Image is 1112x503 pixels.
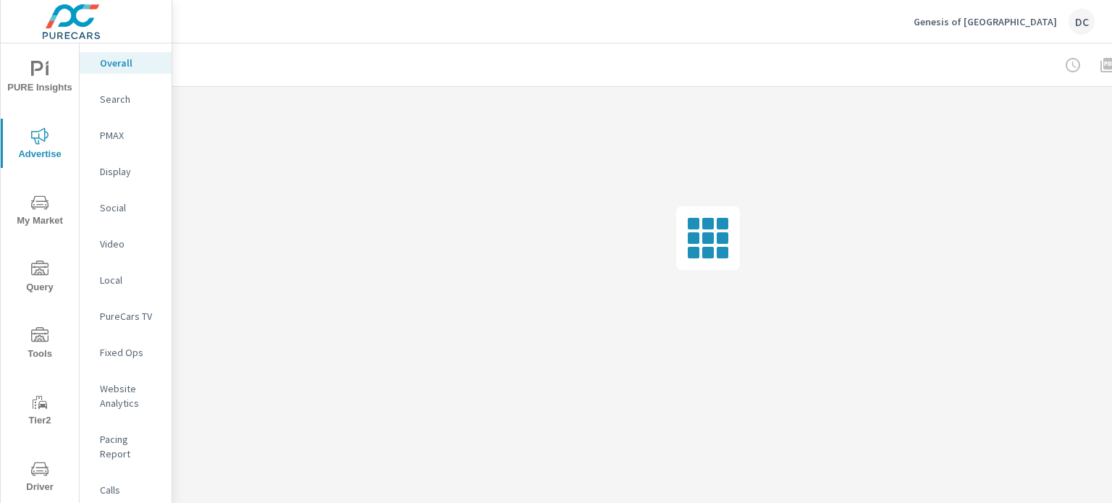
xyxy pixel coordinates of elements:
[5,127,75,163] span: Advertise
[80,124,172,146] div: PMAX
[80,342,172,363] div: Fixed Ops
[5,394,75,429] span: Tier2
[80,305,172,327] div: PureCars TV
[100,164,160,179] p: Display
[80,479,172,501] div: Calls
[80,428,172,465] div: Pacing Report
[100,432,160,461] p: Pacing Report
[5,194,75,229] span: My Market
[80,52,172,74] div: Overall
[80,88,172,110] div: Search
[100,128,160,143] p: PMAX
[100,309,160,324] p: PureCars TV
[914,15,1057,28] p: Genesis of [GEOGRAPHIC_DATA]
[80,269,172,291] div: Local
[5,327,75,363] span: Tools
[5,261,75,296] span: Query
[100,345,160,360] p: Fixed Ops
[100,273,160,287] p: Local
[5,61,75,96] span: PURE Insights
[100,237,160,251] p: Video
[80,378,172,414] div: Website Analytics
[100,56,160,70] p: Overall
[100,381,160,410] p: Website Analytics
[100,200,160,215] p: Social
[1069,9,1095,35] div: DC
[80,161,172,182] div: Display
[80,233,172,255] div: Video
[100,483,160,497] p: Calls
[5,460,75,496] span: Driver
[100,92,160,106] p: Search
[80,197,172,219] div: Social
